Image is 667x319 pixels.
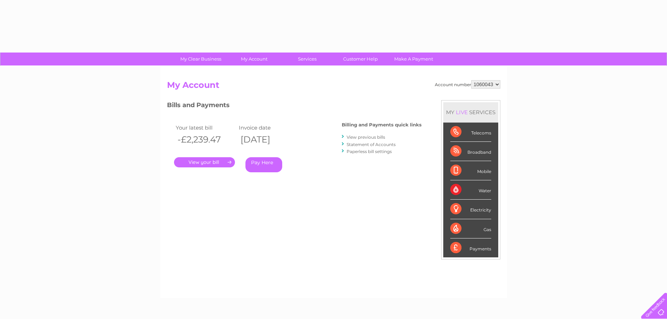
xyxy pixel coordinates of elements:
td: Invoice date [237,123,300,132]
a: Statement of Accounts [347,142,396,147]
a: My Account [225,53,283,65]
a: Customer Help [332,53,389,65]
div: MY SERVICES [443,102,498,122]
div: Payments [450,238,491,257]
td: Your latest bill [174,123,237,132]
div: Account number [435,80,500,89]
a: My Clear Business [172,53,230,65]
th: [DATE] [237,132,300,147]
a: View previous bills [347,134,385,140]
h4: Billing and Payments quick links [342,122,422,127]
div: Telecoms [450,123,491,142]
div: LIVE [454,109,469,116]
div: Electricity [450,200,491,219]
th: -£2,239.47 [174,132,237,147]
div: Water [450,180,491,200]
div: Mobile [450,161,491,180]
a: . [174,157,235,167]
a: Pay Here [245,157,282,172]
h2: My Account [167,80,500,93]
a: Services [278,53,336,65]
a: Paperless bill settings [347,149,392,154]
div: Broadband [450,142,491,161]
h3: Bills and Payments [167,100,422,112]
div: Gas [450,219,491,238]
a: Make A Payment [385,53,443,65]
